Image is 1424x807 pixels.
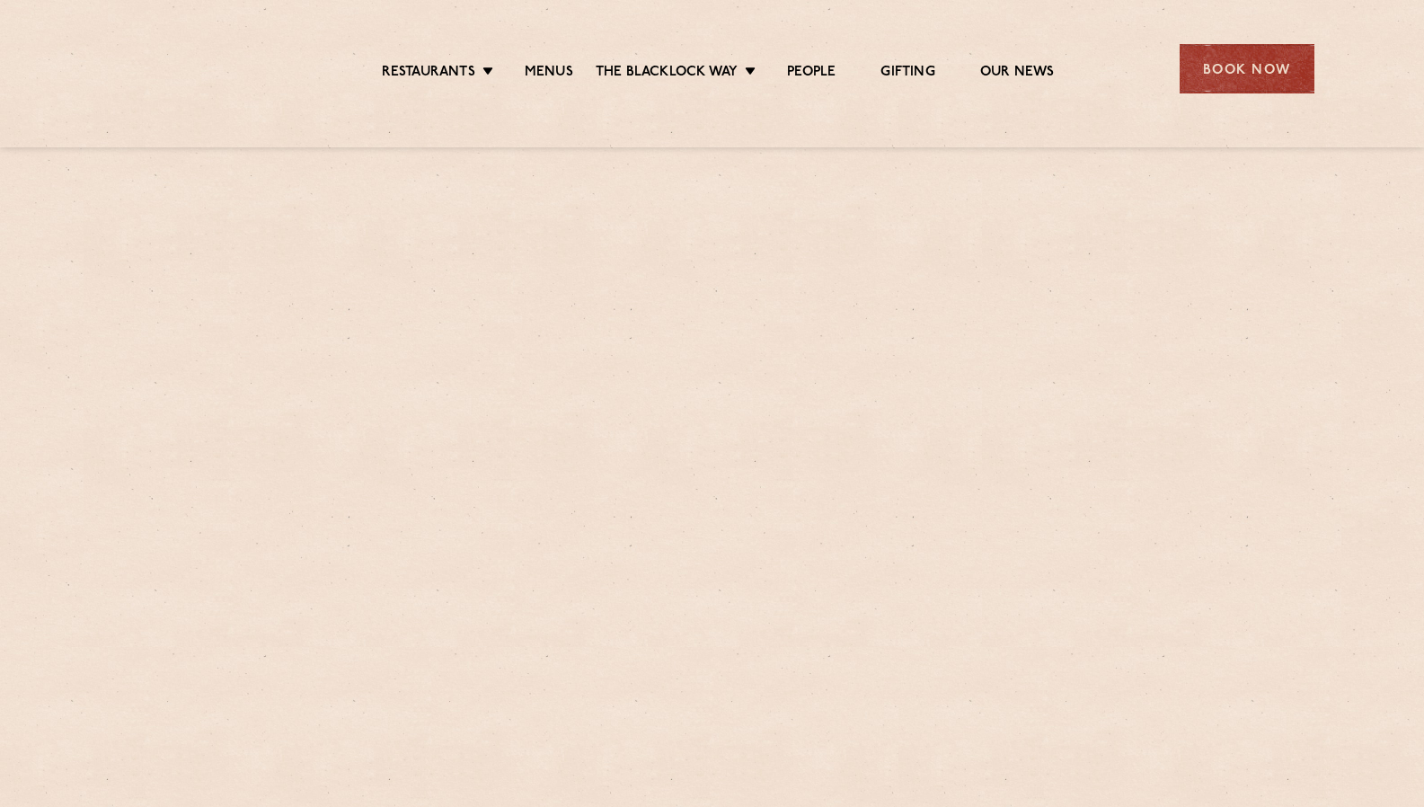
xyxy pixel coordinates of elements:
[525,64,573,84] a: Menus
[880,64,934,84] a: Gifting
[1180,44,1314,93] div: Book Now
[382,64,475,84] a: Restaurants
[980,64,1055,84] a: Our News
[596,64,738,84] a: The Blacklock Way
[111,17,266,120] img: svg%3E
[787,64,836,84] a: People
